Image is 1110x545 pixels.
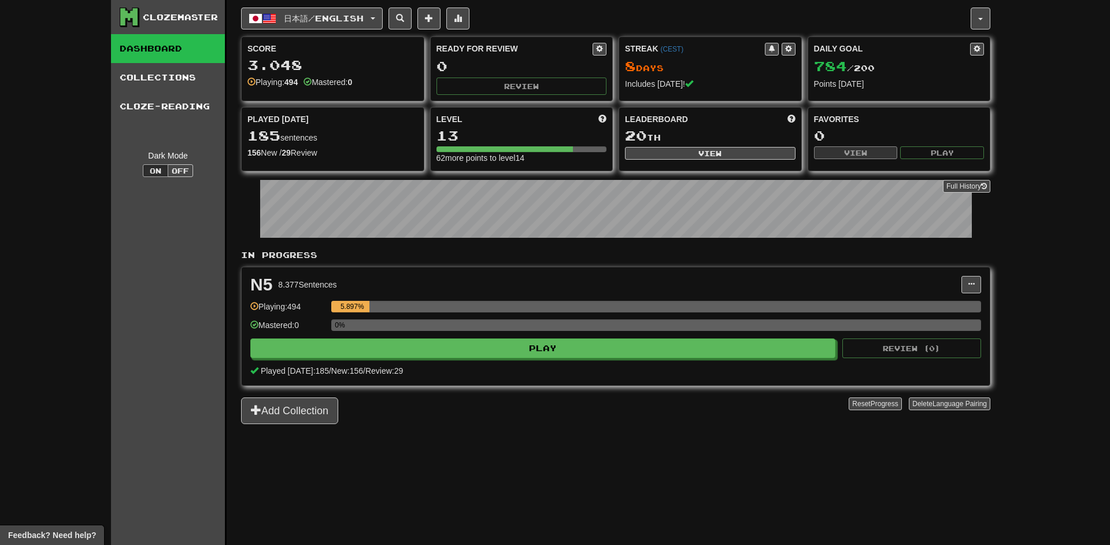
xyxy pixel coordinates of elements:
button: Off [168,164,193,177]
div: Clozemaster [143,12,218,23]
div: 13 [436,128,607,143]
div: Points [DATE] [814,78,985,90]
button: View [625,147,795,160]
span: 784 [814,58,847,74]
div: 5.897% [335,301,369,312]
span: 185 [247,127,280,143]
button: 日本語/English [241,8,383,30]
button: DeleteLanguage Pairing [909,397,990,410]
a: Full History [943,180,990,193]
a: (CEST) [660,45,683,53]
span: Progress [871,400,898,408]
span: Level [436,113,462,125]
strong: 494 [284,78,298,87]
button: View [814,146,898,159]
div: 0 [814,128,985,143]
div: Ready for Review [436,43,593,54]
div: 62 more points to level 14 [436,152,607,164]
button: Review [436,78,607,95]
div: Includes [DATE]! [625,78,795,90]
div: Dark Mode [120,150,216,161]
span: 日本語 / English [284,13,364,23]
div: Mastered: 0 [250,319,325,338]
button: Review (0) [842,338,981,358]
p: In Progress [241,249,990,261]
button: Add sentence to collection [417,8,441,30]
strong: 29 [282,148,291,157]
strong: 0 [347,78,352,87]
div: 8.377 Sentences [278,279,336,290]
button: Play [250,338,835,358]
button: More stats [446,8,469,30]
a: Collections [111,63,225,92]
a: Cloze-Reading [111,92,225,121]
span: / 200 [814,63,875,73]
div: Favorites [814,113,985,125]
div: Day s [625,59,795,74]
span: Language Pairing [933,400,987,408]
div: Mastered: [304,76,352,88]
span: Open feedback widget [8,529,96,541]
a: Dashboard [111,34,225,63]
div: New / Review [247,147,418,159]
span: / [363,366,365,375]
button: On [143,164,168,177]
div: Streak [625,43,765,54]
span: Played [DATE] [247,113,309,125]
span: Played [DATE]: 185 [261,366,329,375]
div: Daily Goal [814,43,971,56]
span: / [329,366,331,375]
span: This week in points, UTC [787,113,795,125]
span: Review: 29 [365,366,403,375]
div: N5 [250,276,272,293]
div: Score [247,43,418,54]
span: Leaderboard [625,113,688,125]
button: Play [900,146,984,159]
div: 3.048 [247,58,418,72]
strong: 156 [247,148,261,157]
button: Search sentences [388,8,412,30]
span: Score more points to level up [598,113,606,125]
span: 20 [625,127,647,143]
div: sentences [247,128,418,143]
div: th [625,128,795,143]
button: ResetProgress [849,397,901,410]
span: New: 156 [331,366,363,375]
div: Playing: [247,76,298,88]
div: Playing: 494 [250,301,325,320]
button: Add Collection [241,397,338,424]
div: 0 [436,59,607,73]
span: 8 [625,58,636,74]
